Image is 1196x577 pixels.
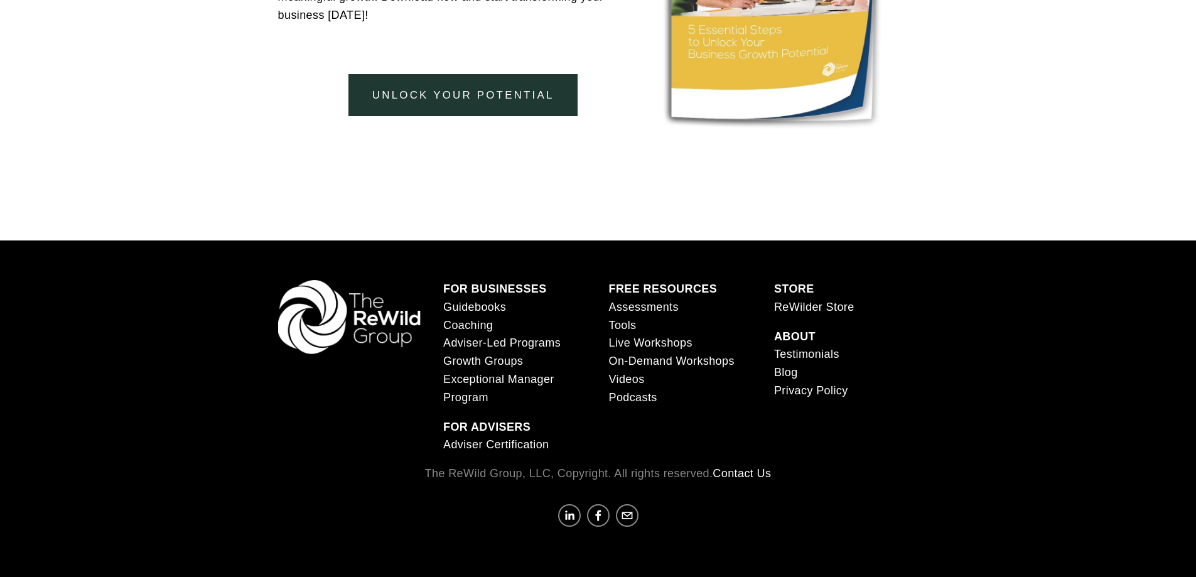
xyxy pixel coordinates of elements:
a: Videos [608,370,644,389]
a: Exceptional Manager Program [443,370,587,407]
a: On-Demand Workshops [608,352,734,370]
span: Growth Groups [443,355,523,367]
a: Testimonials [774,345,839,364]
a: Guidebooks [443,298,506,316]
a: unlock your potential [348,74,578,116]
a: Contact Us [713,465,771,483]
a: FOR BUSINESSES [443,280,547,298]
a: Adviser-Led Programs [443,334,561,352]
a: communicate@rewildgroup.com [616,504,638,527]
p: The ReWild Group, LLC, Copyright. All rights reserved. [278,465,919,483]
a: Coaching [443,316,493,335]
a: ReWilder Store [774,298,854,316]
span: Exceptional Manager Program [443,373,554,404]
a: Live Workshops [608,334,692,352]
a: Blog [774,364,798,382]
strong: FOR ADVISERS [443,421,531,433]
a: Podcasts [608,389,657,407]
a: Assessments [608,298,678,316]
a: ABOUT [774,328,816,346]
a: Growth Groups [443,352,523,370]
a: Facebook [587,504,610,527]
strong: FOR BUSINESSES [443,283,547,295]
strong: FREE RESOURCES [608,283,717,295]
a: Tools [608,316,636,335]
a: Lindsay Hanzlik [558,504,581,527]
a: FREE RESOURCES [608,280,717,298]
a: Adviser Certification [443,436,549,454]
strong: STORE [774,283,814,295]
a: Privacy Policy [774,382,848,400]
a: STORE [774,280,814,298]
strong: ABOUT [774,330,816,343]
a: FOR ADVISERS [443,418,531,436]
